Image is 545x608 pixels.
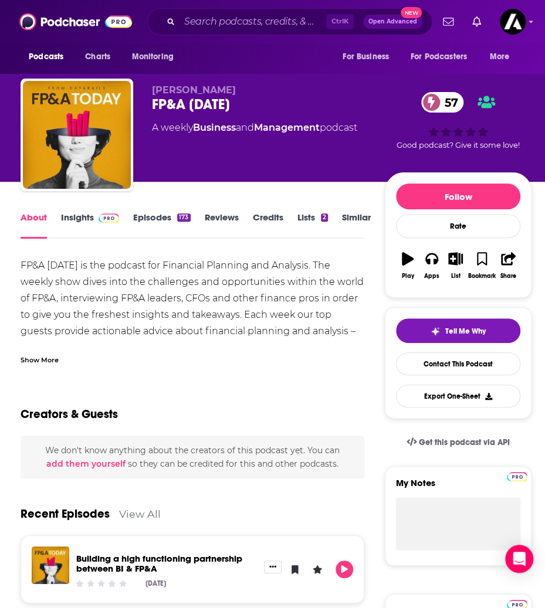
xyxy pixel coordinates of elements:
button: open menu [123,46,188,68]
a: Episodes173 [133,212,190,239]
a: Get this podcast via API [397,428,519,457]
div: Share [500,273,516,280]
label: My Notes [396,477,520,498]
div: Community Rating: 0 out of 5 [75,579,128,587]
div: FP&A [DATE] is the podcast for Financial Planning and Analysis. The weekly show dives into the ch... [21,257,364,504]
button: open menu [482,46,524,68]
span: For Business [343,49,389,65]
div: 2 [321,213,328,222]
div: List [451,273,461,280]
span: New [401,7,422,18]
h2: Creators & Guests [21,407,118,422]
button: tell me why sparkleTell Me Why [396,318,520,343]
span: and [236,122,254,133]
span: Charts [85,49,110,65]
div: Bookmark [468,273,496,280]
span: Get this podcast via API [419,437,510,447]
button: Leave a Rating [309,561,326,578]
span: We don't know anything about the creators of this podcast yet . You can so they can be credited f... [45,445,340,468]
div: [DATE] [145,579,166,587]
button: Share [496,244,520,287]
a: Charts [77,46,117,68]
span: Logged in as AxicomUK [500,9,526,35]
span: Good podcast? Give it some love! [397,141,520,150]
button: Show More Button [264,561,282,573]
a: Business [193,122,236,133]
a: Lists2 [297,212,328,239]
button: Open AdvancedNew [363,15,422,29]
span: 57 [433,92,464,113]
a: Pro website [507,470,527,481]
button: open menu [403,46,484,68]
div: Open Intercom Messenger [505,545,533,573]
a: Building a high functioning partnership between BI & FP&A [76,553,242,574]
div: 57Good podcast? Give it some love! [385,84,532,157]
a: Management [254,122,320,133]
span: Open Advanced [368,19,417,25]
div: A weekly podcast [152,121,357,135]
a: 57 [421,92,464,113]
img: Podchaser Pro [507,472,527,481]
span: Tell Me Why [445,327,485,336]
a: View All [119,508,161,520]
button: Play [336,561,353,578]
input: Search podcasts, credits, & more... [180,12,326,31]
div: Play [402,273,414,280]
img: Podchaser Pro [99,213,119,223]
span: More [490,49,510,65]
div: Search podcasts, credits, & more... [147,8,432,35]
a: Show notifications dropdown [468,12,486,32]
img: tell me why sparkle [431,327,440,336]
div: Apps [424,273,439,280]
a: Similar [342,212,371,239]
img: Podchaser - Follow, Share and Rate Podcasts [19,11,132,33]
span: For Podcasters [411,49,467,65]
button: Show profile menu [500,9,526,35]
div: Rate [396,214,520,238]
span: [PERSON_NAME] [152,84,236,96]
button: open menu [334,46,404,68]
img: User Profile [500,9,526,35]
a: InsightsPodchaser Pro [61,212,119,239]
a: Reviews [205,212,239,239]
span: Ctrl K [326,14,354,29]
a: Recent Episodes [21,507,110,521]
button: Bookmark [468,244,496,287]
a: About [21,212,47,239]
span: Monitoring [131,49,173,65]
a: Credits [253,212,283,239]
button: Export One-Sheet [396,385,520,407]
button: open menu [21,46,79,68]
button: add them yourself [46,459,126,468]
button: List [444,244,468,287]
button: Bookmark Episode [286,561,304,578]
img: Building a high functioning partnership between BI & FP&A [32,546,69,584]
a: Show notifications dropdown [438,12,458,32]
button: Apps [420,244,444,287]
div: 173 [177,213,190,222]
span: Podcasts [29,49,63,65]
button: Play [396,244,420,287]
button: Follow [396,184,520,209]
img: FP&A Today [23,81,131,189]
a: Contact This Podcast [396,352,520,375]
